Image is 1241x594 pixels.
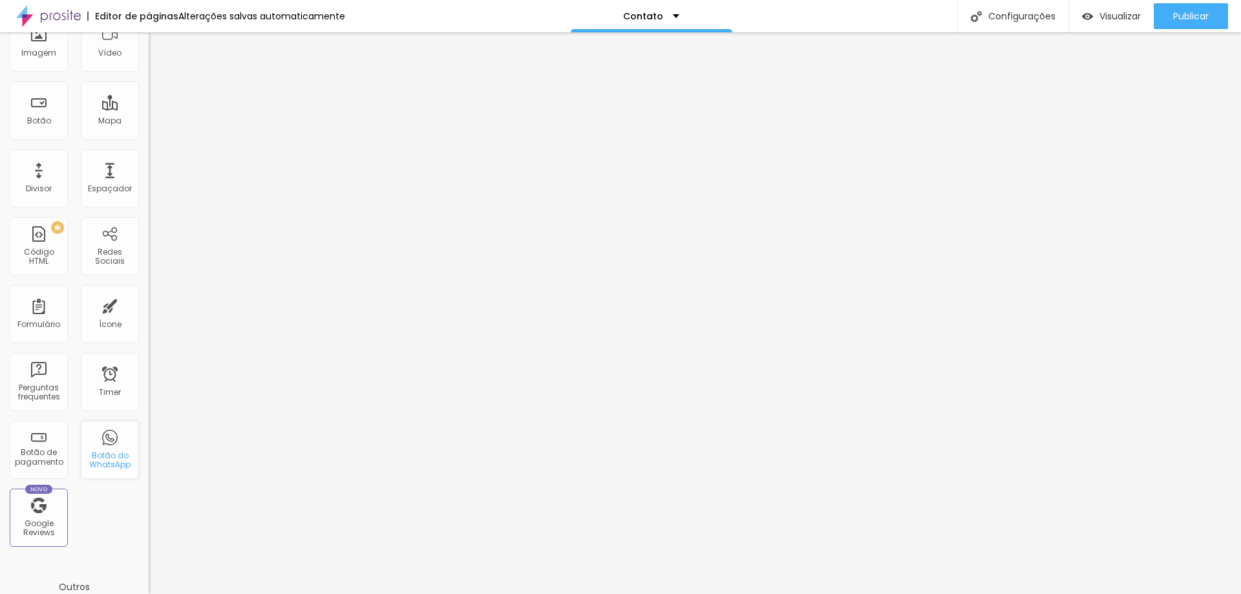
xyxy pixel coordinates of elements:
[87,12,178,21] div: Editor de páginas
[13,448,64,467] div: Botão de pagamento
[1069,3,1154,29] button: Visualizar
[971,11,982,22] img: Icone
[623,12,663,21] p: Contato
[1154,3,1228,29] button: Publicar
[21,48,56,58] div: Imagem
[13,248,64,266] div: Código HTML
[17,320,60,329] div: Formulário
[149,32,1241,594] iframe: Editor
[26,184,52,193] div: Divisor
[84,248,135,266] div: Redes Sociais
[98,48,122,58] div: Vídeo
[99,320,122,329] div: Ícone
[178,12,345,21] div: Alterações salvas automaticamente
[1099,11,1141,21] span: Visualizar
[25,485,53,494] div: Novo
[84,451,135,470] div: Botão do WhatsApp
[1173,11,1209,21] span: Publicar
[13,519,64,538] div: Google Reviews
[1082,11,1093,22] img: view-1.svg
[13,383,64,402] div: Perguntas frequentes
[99,388,121,397] div: Timer
[98,116,122,125] div: Mapa
[88,184,132,193] div: Espaçador
[27,116,51,125] div: Botão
